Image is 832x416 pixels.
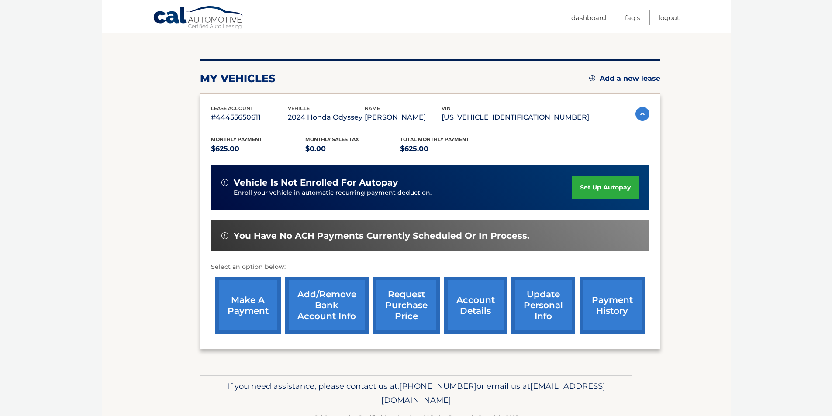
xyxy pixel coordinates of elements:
[206,379,627,407] p: If you need assistance, please contact us at: or email us at
[572,176,639,199] a: set up autopay
[589,74,660,83] a: Add a new lease
[211,111,288,124] p: #44455650611
[365,111,442,124] p: [PERSON_NAME]
[635,107,649,121] img: accordion-active.svg
[580,277,645,334] a: payment history
[511,277,575,334] a: update personal info
[234,177,398,188] span: vehicle is not enrolled for autopay
[288,111,365,124] p: 2024 Honda Odyssey
[221,179,228,186] img: alert-white.svg
[381,381,605,405] span: [EMAIL_ADDRESS][DOMAIN_NAME]
[200,72,276,85] h2: my vehicles
[153,6,245,31] a: Cal Automotive
[305,143,400,155] p: $0.00
[285,277,369,334] a: Add/Remove bank account info
[589,75,595,81] img: add.svg
[400,143,495,155] p: $625.00
[211,105,253,111] span: lease account
[442,111,589,124] p: [US_VEHICLE_IDENTIFICATION_NUMBER]
[365,105,380,111] span: name
[399,381,476,391] span: [PHONE_NUMBER]
[221,232,228,239] img: alert-white.svg
[373,277,440,334] a: request purchase price
[211,136,262,142] span: Monthly Payment
[442,105,451,111] span: vin
[288,105,310,111] span: vehicle
[215,277,281,334] a: make a payment
[305,136,359,142] span: Monthly sales Tax
[400,136,469,142] span: Total Monthly Payment
[211,143,306,155] p: $625.00
[234,188,573,198] p: Enroll your vehicle in automatic recurring payment deduction.
[571,10,606,25] a: Dashboard
[659,10,680,25] a: Logout
[211,262,649,272] p: Select an option below:
[234,230,529,241] span: You have no ACH payments currently scheduled or in process.
[625,10,640,25] a: FAQ's
[444,277,507,334] a: account details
